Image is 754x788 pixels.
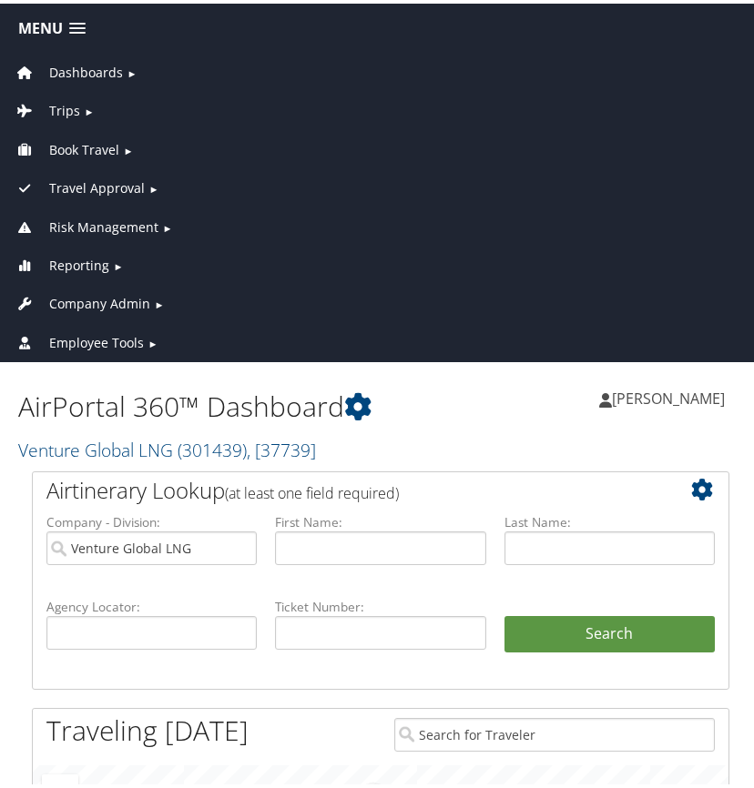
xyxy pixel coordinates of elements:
span: Trips [49,97,80,117]
label: First Name: [275,510,485,528]
span: Dashboards [49,59,123,79]
span: (at least one field required) [225,480,399,500]
span: ► [148,333,158,347]
h2: Airtinerary Lookup [46,471,657,502]
label: Last Name: [504,510,715,528]
span: , [ 37739 ] [247,434,316,459]
a: Employee Tools [14,330,144,348]
a: Company Admin [14,291,150,308]
span: Company Admin [49,290,150,310]
a: Risk Management [14,215,158,232]
a: Menu [9,10,95,40]
a: Venture Global LNG [18,434,316,459]
a: Trips [14,98,80,116]
span: ► [84,101,94,115]
span: ► [154,294,164,308]
label: Company - Division: [46,510,257,528]
h1: AirPortal 360™ Dashboard [18,384,381,422]
span: Reporting [49,252,109,272]
a: Dashboards [14,60,123,77]
span: ► [123,140,133,154]
span: [PERSON_NAME] [612,385,725,405]
span: ► [113,256,123,269]
label: Agency Locator: [46,594,257,612]
span: ( 301439 ) [178,434,247,459]
input: Search for Traveler [394,714,715,748]
span: Book Travel [49,136,119,157]
span: ► [162,217,172,231]
span: Menu [18,16,63,34]
span: ► [148,178,158,192]
h1: Traveling [DATE] [46,708,249,746]
button: Search [504,612,715,649]
label: Ticket Number: [275,594,485,612]
span: ► [127,63,137,76]
span: Travel Approval [49,175,145,195]
span: Employee Tools [49,329,144,349]
a: Reporting [14,253,109,270]
a: Book Travel [14,137,119,155]
a: [PERSON_NAME] [599,368,743,422]
span: Risk Management [49,214,158,234]
a: Travel Approval [14,176,145,193]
